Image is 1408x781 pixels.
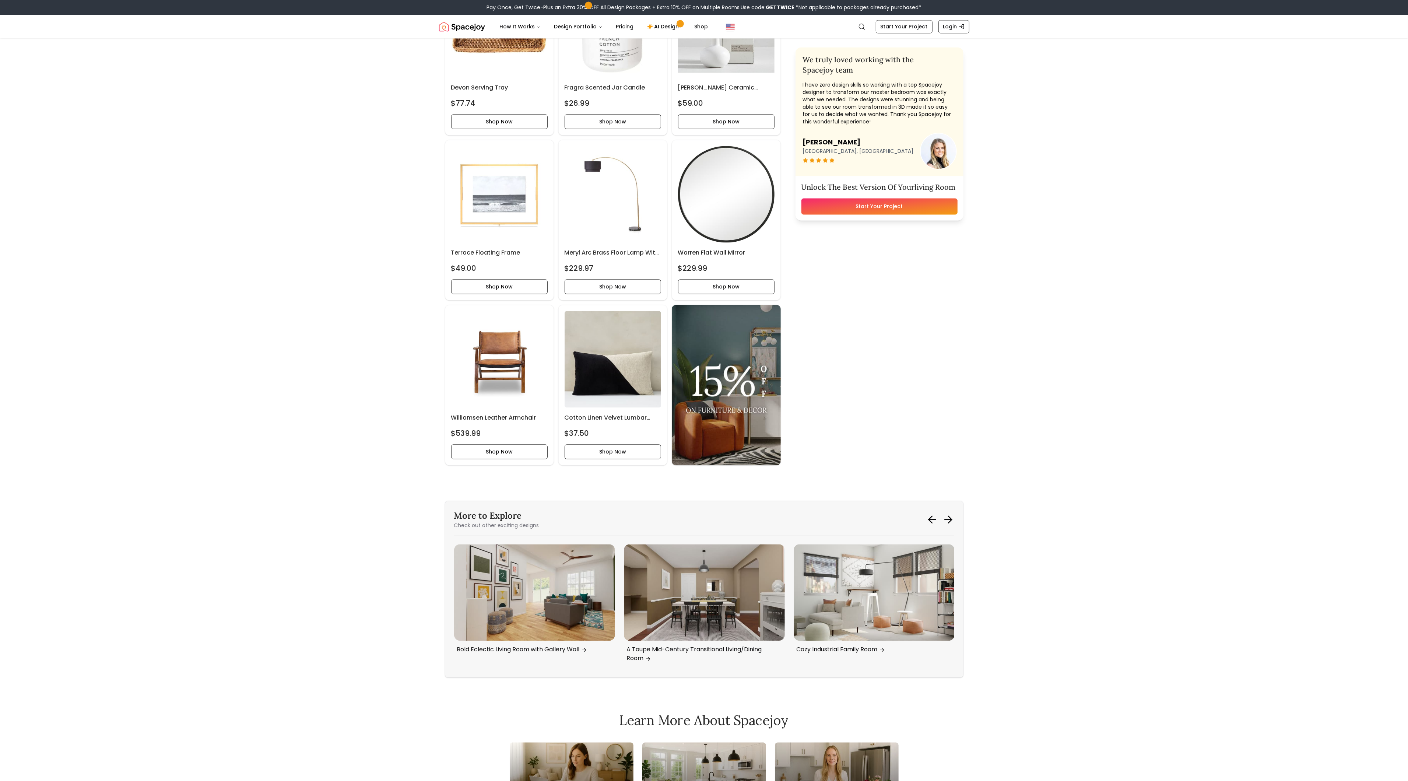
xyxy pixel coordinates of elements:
[451,279,548,294] button: Shop Now
[451,83,548,92] h6: Devon Serving Tray
[876,20,933,33] a: Start Your Project
[610,19,640,34] a: Pricing
[801,182,958,192] h3: Unlock The Best Version Of Your living room
[624,544,785,668] div: 6 / 6
[921,133,956,169] img: user image
[454,510,539,522] h3: More to Explore
[451,263,477,273] h4: $49.00
[678,279,775,294] button: Shop Now
[548,19,609,34] button: Design Portfolio
[672,140,781,300] a: Warren Flat Wall Mirror imageWarren Flat Wall Mirror$229.99Shop Now
[794,544,955,641] img: Cozy Industrial Family Room
[445,305,554,465] div: Williamsen Leather Armchair
[565,444,661,459] button: Shop Now
[726,22,735,31] img: United States
[803,137,914,147] h3: [PERSON_NAME]
[678,98,703,108] h4: $59.00
[801,198,958,214] a: Start Your Project
[803,55,956,75] h2: We truly loved working with the Spacejoy team
[451,114,548,129] button: Shop Now
[558,140,667,300] a: Meryl Arc Brass Floor Lamp with Black Shade imageMeryl Arc Brass Floor Lamp with Black Shade$229....
[565,428,589,438] h4: $37.50
[445,140,554,300] a: Terrace Floating Frame imageTerrace Floating Frame$49.00Shop Now
[766,4,795,11] b: GETTWICE
[451,248,548,257] h6: Terrace Floating Frame
[439,15,969,38] nav: Global
[797,645,949,654] p: Cozy Industrial Family Room
[454,544,954,668] div: Carousel
[795,4,921,11] span: *Not applicable to packages already purchased*
[565,263,594,273] h4: $229.97
[510,713,899,728] h2: Learn More About Spacejoy
[627,645,779,663] p: A Taupe Mid-Century Transitional Living/Dining Room
[741,4,795,11] span: Use code:
[565,114,661,129] button: Shop Now
[445,140,554,300] div: Terrace Floating Frame
[689,19,714,34] a: Shop
[451,311,548,407] img: Williamsen Leather Armchair image
[803,147,914,155] p: [GEOGRAPHIC_DATA], [GEOGRAPHIC_DATA]
[558,305,667,465] a: Cotton Linen Velvet Lumbar Pillow Cover No Insert-12"x12" imageCotton Linen Velvet Lumbar Pillow ...
[454,522,539,529] p: Check out other exciting designs
[678,114,775,129] button: Shop Now
[672,305,781,465] img: 15% OFF on Furniture & Decor
[678,263,707,273] h4: $229.99
[558,140,667,300] div: Meryl Arc Brass Floor Lamp with Black Shade
[794,544,955,657] a: Cozy Industrial Family RoomCozy Industrial Family Room
[624,544,785,641] img: A Taupe Mid-Century Transitional Living/Dining Room
[678,248,775,257] h6: Warren Flat Wall Mirror
[565,279,661,294] button: Shop Now
[565,311,661,407] img: Cotton Linen Velvet Lumbar Pillow Cover No Insert-12"x12" image
[565,413,661,422] h6: Cotton Linen Velvet Lumbar Pillow Cover No Insert-12"x12"
[624,544,785,666] a: A Taupe Mid-Century Transitional Living/Dining RoomA Taupe Mid-Century Transitional Living/Dining...
[803,81,956,125] p: I have zero design skills so working with a top Spacejoy designer to transform our master bedroom...
[451,413,548,422] h6: Williamsen Leather Armchair
[439,19,485,34] a: Spacejoy
[565,146,661,242] img: Meryl Arc Brass Floor Lamp with Black Shade image
[641,19,687,34] a: AI Design
[565,83,661,92] h6: Fragra Scented Jar Candle
[439,19,485,34] img: Spacejoy Logo
[451,428,481,438] h4: $539.99
[451,146,548,242] img: Terrace Floating Frame image
[457,645,609,654] p: Bold Eclectic Living Room with Gallery Wall
[672,140,781,300] div: Warren Flat Wall Mirror
[451,98,475,108] h4: $77.74
[565,248,661,257] h6: Meryl Arc Brass Floor Lamp with Black Shade
[678,146,775,242] img: Warren Flat Wall Mirror image
[565,98,590,108] h4: $26.99
[558,305,667,465] div: Cotton Linen Velvet Lumbar Pillow Cover No Insert-12"x12"
[938,20,969,33] a: Login
[487,4,921,11] div: Pay Once, Get Twice-Plus an Extra 30% OFF All Design Packages + Extra 10% OFF on Multiple Rooms.
[678,83,775,92] h6: [PERSON_NAME] Ceramic [PERSON_NAME] Diffuser White Spruce
[454,544,615,641] img: Bold Eclectic Living Room with Gallery Wall
[451,444,548,459] button: Shop Now
[454,544,615,657] a: Bold Eclectic Living Room with Gallery WallBold Eclectic Living Room with Gallery Wall
[494,19,714,34] nav: Main
[445,305,554,465] a: Williamsen Leather Armchair imageWilliamsen Leather Armchair$539.99Shop Now
[454,544,615,659] div: 5 / 6
[494,19,547,34] button: How It Works
[794,544,955,659] div: 1 / 6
